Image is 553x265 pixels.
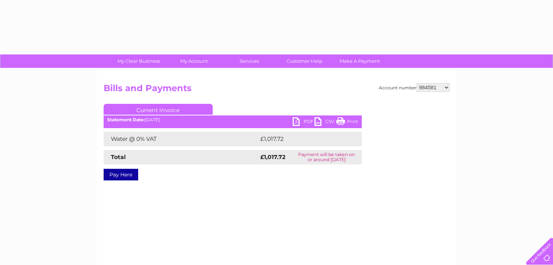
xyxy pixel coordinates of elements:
div: [DATE] [104,117,362,122]
a: Make A Payment [330,54,390,68]
td: Payment will be taken on or around [DATE] [292,150,361,164]
a: Print [336,117,358,128]
a: Customer Help [275,54,334,68]
td: £1,017.72 [259,132,349,146]
a: My Account [164,54,224,68]
h2: Bills and Payments [104,83,450,97]
a: My Clear Business [109,54,169,68]
td: Water @ 0% VAT [104,132,259,146]
strong: Total [111,154,126,160]
a: CSV [314,117,336,128]
strong: £1,017.72 [260,154,285,160]
div: Account number [379,83,450,92]
a: Services [219,54,279,68]
b: Statement Date: [107,117,145,122]
a: Pay Here [104,169,138,180]
a: Current Invoice [104,104,213,115]
a: PDF [293,117,314,128]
